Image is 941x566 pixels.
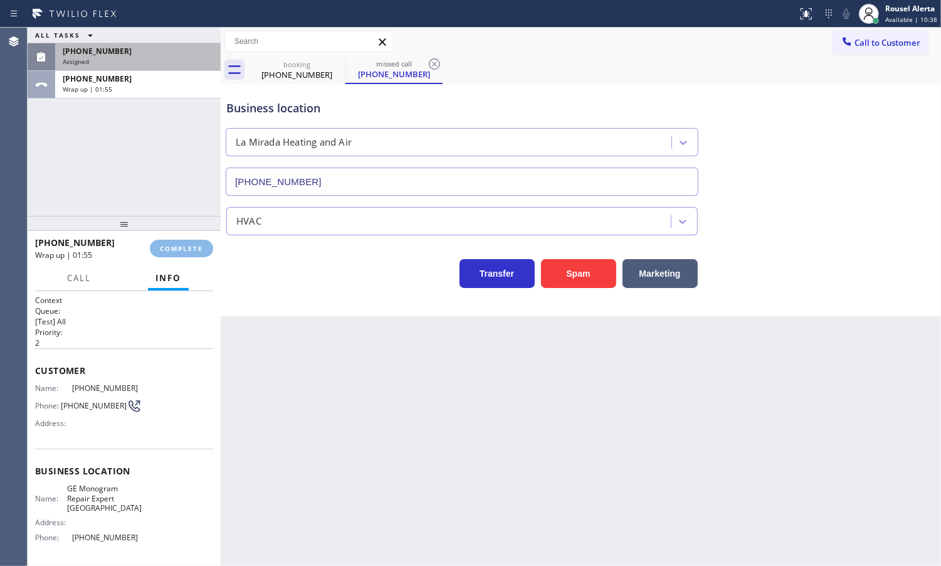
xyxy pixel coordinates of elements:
[35,327,213,338] h2: Priority:
[72,383,142,393] span: [PHONE_NUMBER]
[460,259,535,288] button: Transfer
[35,465,213,477] span: Business location
[160,244,203,253] span: COMPLETE
[35,533,72,542] span: Phone:
[885,15,937,24] span: Available | 10:38
[347,56,441,83] div: (714) 312-2424
[838,5,855,23] button: Mute
[250,60,344,69] div: booking
[35,237,115,248] span: [PHONE_NUMBER]
[35,295,213,306] h1: Context
[35,383,72,393] span: Name:
[623,259,698,288] button: Marketing
[236,214,261,228] div: HVAC
[35,250,92,260] span: Wrap up | 01:55
[155,272,181,284] span: Info
[63,73,132,84] span: [PHONE_NUMBER]
[35,338,213,348] p: 2
[35,306,213,316] h2: Queue:
[250,56,344,84] div: (602) 812-0031
[67,272,91,284] span: Call
[35,419,72,428] span: Address:
[225,31,393,51] input: Search
[226,100,698,117] div: Business location
[854,37,920,48] span: Call to Customer
[35,518,72,527] span: Address:
[833,31,928,55] button: Call to Customer
[35,31,80,40] span: ALL TASKS
[347,59,441,68] div: missed call
[541,259,616,288] button: Spam
[61,401,127,410] span: [PHONE_NUMBER]
[28,28,105,43] button: ALL TASKS
[150,240,213,257] button: COMPLETE
[35,316,213,327] p: [Test] All
[63,57,89,66] span: Assigned
[885,3,937,14] div: Rousel Alerta
[226,168,698,196] input: Phone Number
[35,365,213,376] span: Customer
[148,266,189,291] button: Info
[67,484,142,513] span: GE Monogram Repair Expert [GEOGRAPHIC_DATA]
[35,401,61,410] span: Phone:
[63,85,112,93] span: Wrap up | 01:55
[35,494,67,503] span: Name:
[63,46,132,56] span: [PHONE_NUMBER]
[236,136,352,150] div: La Mirada Heating and Air
[60,266,98,291] button: Call
[347,68,441,80] div: [PHONE_NUMBER]
[72,533,142,542] span: [PHONE_NUMBER]
[250,69,344,80] div: [PHONE_NUMBER]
